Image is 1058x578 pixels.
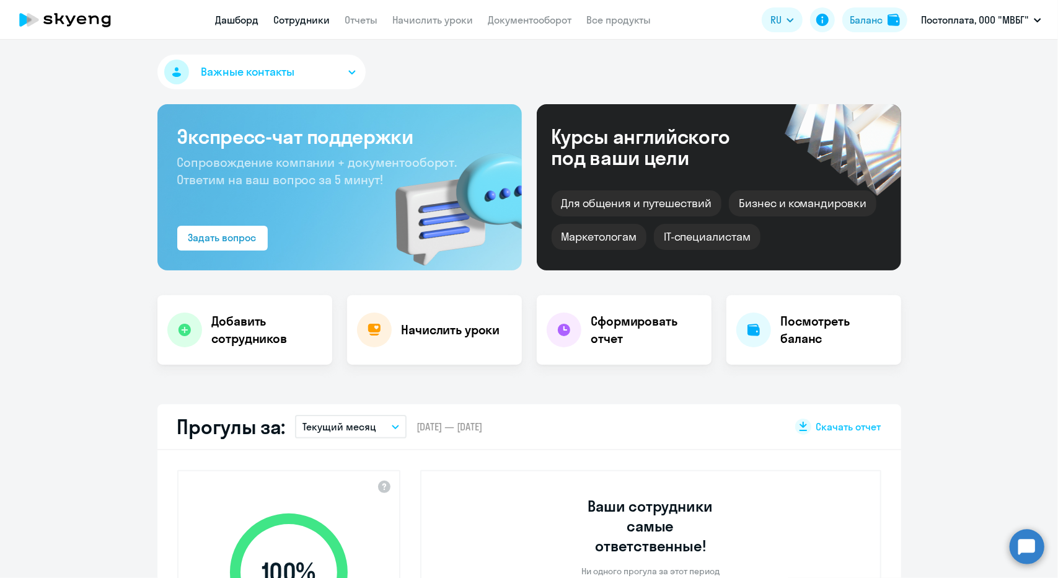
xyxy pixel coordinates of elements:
h3: Экспресс-чат поддержки [177,124,502,149]
button: Задать вопрос [177,226,268,251]
img: bg-img [377,131,522,270]
span: [DATE] — [DATE] [417,420,482,433]
button: RU [762,7,803,32]
a: Начислить уроки [393,14,474,26]
h4: Сформировать отчет [591,313,702,347]
span: Скачать отчет [816,420,881,433]
button: Текущий месяц [295,415,407,438]
h4: Посмотреть баланс [781,313,891,347]
span: Важные контакты [201,64,294,80]
div: Курсы английского под ваши цели [552,126,764,168]
button: Важные контакты [157,55,366,89]
div: Для общения и путешествий [552,190,722,216]
p: Текущий месяц [302,419,376,434]
div: Задать вопрос [188,230,257,245]
img: balance [888,14,900,26]
h4: Добавить сотрудников [212,313,322,347]
a: Дашборд [216,14,259,26]
div: Маркетологам [552,224,646,250]
p: Постоплата, ООО "МВБГ" [921,12,1029,27]
h4: Начислить уроки [402,321,500,339]
button: Балансbalance [842,7,907,32]
h3: Ваши сотрудники самые ответственные! [571,496,730,556]
div: Бизнес и командировки [729,190,876,216]
div: Баланс [850,12,883,27]
p: Ни одного прогула за этот период [581,566,720,577]
div: IT-специалистам [654,224,760,250]
a: Все продукты [587,14,651,26]
span: Сопровождение компании + документооборот. Ответим на ваш вопрос за 5 минут! [177,154,457,187]
h2: Прогулы за: [177,414,286,439]
a: Отчеты [345,14,378,26]
button: Постоплата, ООО "МВБГ" [915,5,1047,35]
span: RU [770,12,782,27]
a: Сотрудники [274,14,330,26]
a: Документооборот [488,14,572,26]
